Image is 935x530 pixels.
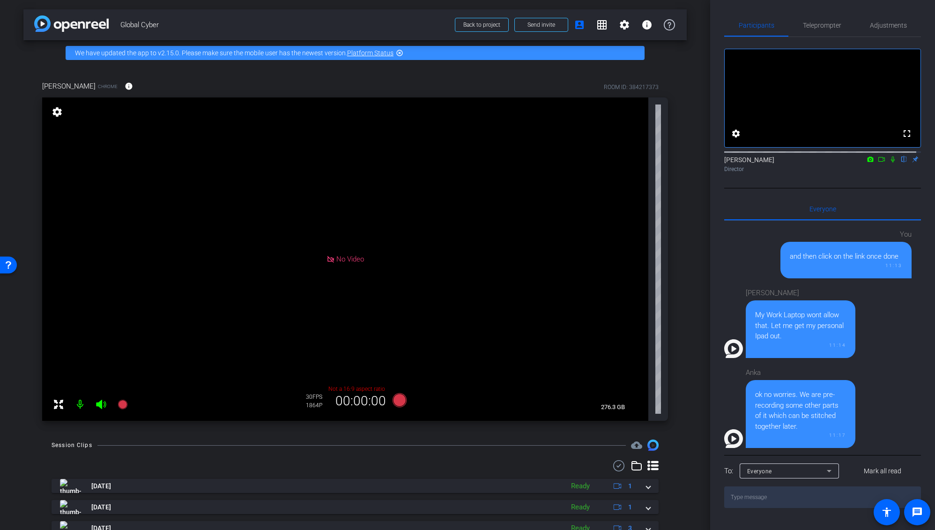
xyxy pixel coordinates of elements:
[912,507,923,518] mat-icon: message
[755,389,846,432] div: ok no worries. We are pre-recording some other parts of it which can be stitched together later.
[746,367,855,378] div: Anka
[91,481,111,491] span: [DATE]
[51,106,64,118] mat-icon: settings
[52,479,659,493] mat-expansion-panel-header: thumb-nail[DATE]Ready1
[730,128,742,139] mat-icon: settings
[120,15,449,34] span: Global Cyber
[329,393,392,409] div: 00:00:00
[514,18,568,32] button: Send invite
[306,385,407,393] p: Not a 16:9 aspect ratio
[898,155,910,163] mat-icon: flip
[901,128,913,139] mat-icon: fullscreen
[864,466,901,476] span: Mark all read
[631,440,642,451] mat-icon: cloud_upload
[755,310,846,342] div: My Work Laptop wont allow that. Let me get my personal Ipad out.
[870,22,907,29] span: Adjustments
[52,500,659,514] mat-expansion-panel-header: thumb-nail[DATE]Ready1
[34,15,109,32] img: app-logo
[628,502,632,512] span: 1
[747,468,772,475] span: Everyone
[724,429,743,448] img: Profile
[790,262,902,269] div: 11:13
[91,502,111,512] span: [DATE]
[724,339,743,358] img: Profile
[746,288,855,299] div: [PERSON_NAME]
[98,83,118,90] span: Chrome
[724,155,921,173] div: [PERSON_NAME]
[596,19,608,30] mat-icon: grid_on
[66,46,645,60] div: We have updated the app to v2.15.0. Please make sure the mobile user has the newest version.
[52,440,92,450] div: Session Clips
[803,22,841,29] span: Teleprompter
[641,19,653,30] mat-icon: info
[455,18,509,32] button: Back to project
[619,19,630,30] mat-icon: settings
[347,49,393,57] a: Platform Status
[42,81,96,91] span: [PERSON_NAME]
[845,463,921,479] button: Mark all read
[598,402,628,413] span: 276.3 GB
[566,502,594,513] div: Ready
[463,22,500,28] span: Back to project
[724,165,921,173] div: Director
[574,19,585,30] mat-icon: account_box
[336,255,364,263] span: No Video
[396,49,403,57] mat-icon: highlight_off
[881,507,892,518] mat-icon: accessibility
[125,82,133,90] mat-icon: info
[631,440,642,451] span: Destinations for your clips
[306,393,329,401] div: 30
[647,440,659,451] img: Session clips
[755,342,846,349] div: 11:14
[780,229,912,240] div: You
[604,83,659,91] div: ROOM ID: 384217373
[566,481,594,492] div: Ready
[312,394,322,400] span: FPS
[739,22,774,29] span: Participants
[306,402,329,409] div: 1864P
[60,479,81,493] img: thumb-nail
[60,500,81,514] img: thumb-nail
[755,432,846,439] div: 11:17
[809,206,836,212] span: Everyone
[724,466,733,477] div: To:
[790,251,902,262] div: and then click on the link once done
[527,21,555,29] span: Send invite
[628,481,632,491] span: 1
